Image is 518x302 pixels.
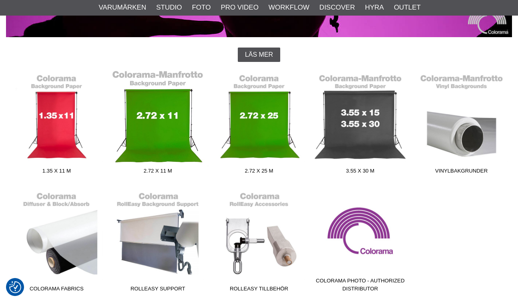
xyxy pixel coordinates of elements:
[9,280,21,294] button: Samtyckesinställningar
[411,70,512,178] a: Vinylbakgrunder
[365,2,384,13] a: Hyra
[394,2,421,13] a: Outlet
[6,167,107,178] span: 1.35 x 11 m
[6,188,107,296] a: Colorama Fabrics
[107,70,209,178] a: 2.72 x 11 m
[156,2,182,13] a: Studio
[319,2,355,13] a: Discover
[107,167,209,178] span: 2.72 x 11 m
[209,167,310,178] span: 2.72 x 25 m
[309,167,411,178] span: 3.55 x 30 m
[221,2,258,13] a: Pro Video
[107,188,209,296] a: RollEasy Support
[107,285,209,296] span: RollEasy Support
[9,281,21,293] img: Revisit consent button
[209,188,310,296] a: RollEasy Tillbehör
[269,2,309,13] a: Workflow
[209,70,310,178] a: 2.72 x 25 m
[411,167,512,178] span: Vinylbakgrunder
[192,2,211,13] a: Foto
[6,285,107,296] span: Colorama Fabrics
[309,70,411,178] a: 3.55 x 30 m
[245,51,273,58] span: Läs mer
[6,70,107,178] a: 1.35 x 11 m
[99,2,147,13] a: Varumärken
[209,285,310,296] span: RollEasy Tillbehör
[309,277,411,296] span: Colorama Photo - Authorized Distributor
[309,188,411,296] a: Colorama Photo - Authorized Distributor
